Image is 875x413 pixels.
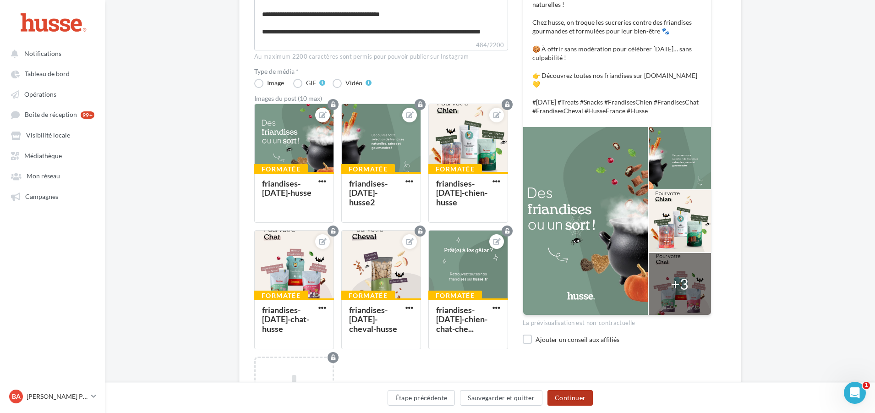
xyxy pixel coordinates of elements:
[436,305,487,334] div: friandises-[DATE]-chien-chat-che...
[254,95,508,102] div: Images du post (10 max)
[25,111,77,119] span: Boîte de réception
[5,127,100,143] a: Visibilité locale
[5,167,100,184] a: Mon réseau
[25,70,70,78] span: Tableau de bord
[436,178,487,207] div: friandises-[DATE]-chien-husse
[671,274,689,294] div: +3
[254,68,508,75] label: Type de média *
[5,188,100,204] a: Campagnes
[460,390,542,406] button: Sauvegarder et quitter
[26,132,70,139] span: Visibilité locale
[388,390,455,406] button: Étape précédente
[7,388,98,405] a: Ba [PERSON_NAME] Page
[24,50,61,57] span: Notifications
[25,193,58,200] span: Campagnes
[254,164,308,174] div: Formatée
[254,291,308,301] div: Formatée
[24,90,56,98] span: Opérations
[5,65,100,82] a: Tableau de bord
[27,392,87,401] p: [PERSON_NAME] Page
[5,147,100,164] a: Médiathèque
[863,382,870,389] span: 1
[24,152,62,160] span: Médiathèque
[844,382,866,404] iframe: Intercom live chat
[349,178,388,207] div: friandises-[DATE]-husse2
[341,291,395,301] div: Formatée
[262,305,309,334] div: friandises-[DATE]-chat-husse
[254,53,508,61] div: Au maximum 2200 caractères sont permis pour pouvoir publier sur Instagram
[341,164,395,174] div: Formatée
[349,305,397,334] div: friandises-[DATE]-cheval-husse
[428,291,482,301] div: Formatée
[267,80,284,86] div: Image
[547,390,593,406] button: Continuer
[536,335,711,344] div: Ajouter un conseil aux affiliés
[262,178,312,198] div: friandises-[DATE]-husse
[345,80,362,86] div: Vidéo
[523,315,711,327] div: La prévisualisation est non-contractuelle
[27,172,60,180] span: Mon réseau
[5,106,100,123] a: Boîte de réception 99+
[254,40,508,50] label: 484/2200
[12,392,21,401] span: Ba
[428,164,482,174] div: Formatée
[306,80,316,86] div: GIF
[5,45,96,61] button: Notifications
[5,86,100,102] a: Opérations
[81,111,94,119] div: 99+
